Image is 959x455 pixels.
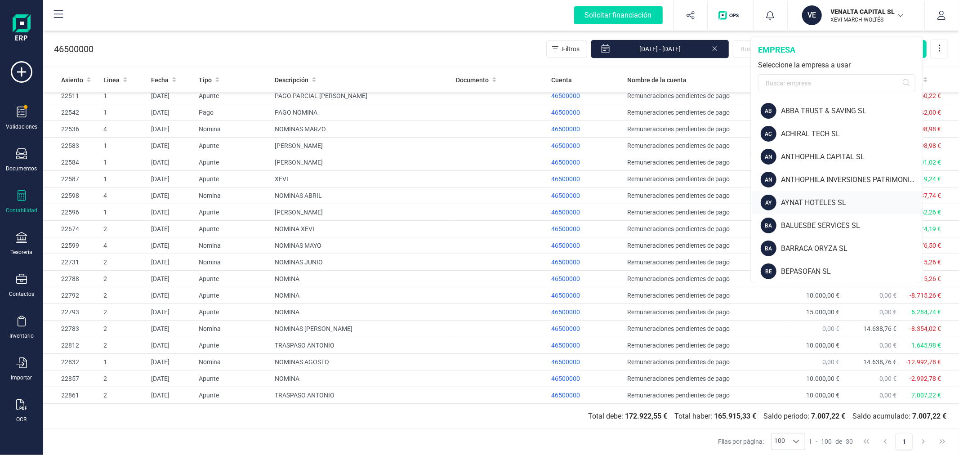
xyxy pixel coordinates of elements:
td: [DATE] [147,337,195,354]
span: -24.798,98 € [906,125,941,133]
span: -28.715,26 € [906,259,941,266]
span: 1.645,98 € [911,342,941,349]
span: -14.076,50 € [906,242,941,249]
td: Nomina [195,237,272,254]
td: NOMINA [271,271,452,287]
div: empresa [758,44,915,56]
td: TRASPASO ANTONIO [271,337,452,354]
td: NOMINA XEVI [271,221,452,237]
td: 2 [100,321,147,337]
button: Page 1 [896,433,913,450]
td: 22731 [43,254,100,271]
td: 1 [100,104,147,121]
td: Remuneraciones pendientes de pago [624,221,785,237]
span: Total haber: [671,411,760,422]
td: 2 [100,287,147,304]
span: -8.342,00 € [910,109,941,116]
span: -4.798,98 € [910,142,941,149]
td: [DATE] [147,204,195,221]
td: Remuneraciones pendientes de pago [624,171,785,187]
span: 10.000,00 € [806,342,839,349]
td: 22536 [43,121,100,138]
td: 22788 [43,271,100,287]
span: 100 [772,433,788,450]
td: 22584 [43,154,100,171]
span: 14.638,76 € [863,358,897,366]
div: Validaciones [6,123,37,130]
b: 7.007,22 € [912,412,946,420]
div: BEPASOFAN SL [781,266,923,277]
span: Nombre de la cuenta [627,76,687,85]
div: Solicitar financiación [574,6,663,24]
div: Contabilidad [6,207,37,214]
input: Buscar [733,40,862,58]
td: 2 [100,221,147,237]
span: 0,00 € [879,308,897,316]
td: 22583 [43,138,100,154]
div: VE [802,5,822,25]
td: Remuneraciones pendientes de pago [624,104,785,121]
span: 46500000 [551,125,580,133]
div: Inventario [9,332,34,339]
td: NOMINAS MARZO [271,121,452,138]
td: Remuneraciones pendientes de pago [624,138,785,154]
span: 30 [846,437,853,446]
span: 46500000 [551,259,580,266]
span: 7.019,24 € [911,175,941,183]
b: 172.922,55 € [625,412,667,420]
td: [DATE] [147,121,195,138]
td: 4 [100,121,147,138]
td: 22598 [43,187,100,204]
div: OCR [17,416,27,423]
td: NOMINA [271,287,452,304]
div: Importar [11,374,32,381]
div: AY [761,195,776,210]
span: de [836,437,843,446]
button: Previous Page [877,433,894,450]
span: 46500000 [551,92,580,99]
td: Apunte [195,370,272,387]
td: 1 [100,171,147,187]
td: Remuneraciones pendientes de pago [624,88,785,104]
td: NOMINAS ABRIL [271,187,452,204]
div: ABBA TRUST & SAVING SL [781,106,923,116]
td: [DATE] [147,154,195,171]
td: 1 [100,354,147,370]
td: [DATE] [147,387,195,404]
td: [DATE] [147,370,195,387]
span: Linea [103,76,120,85]
td: 2 [100,370,147,387]
input: Buscar empresa [758,74,915,92]
td: 22861 [43,387,100,404]
td: Remuneraciones pendientes de pago [624,204,785,221]
td: Apunte [195,204,272,221]
span: 46500000 [551,342,580,349]
span: Filtros [562,45,580,54]
span: 46500000 [551,242,580,249]
div: BA [761,241,776,256]
td: Remuneraciones pendientes de pago [624,354,785,370]
div: AC [761,126,776,142]
span: 46500000 [551,358,580,366]
td: Apunte [195,154,272,171]
span: 0,00 € [822,325,839,332]
td: XEVI [271,171,452,187]
span: -9.437,74 € [910,192,941,199]
td: 22812 [43,337,100,354]
span: 0,00 € [879,292,897,299]
td: [PERSON_NAME] [271,204,452,221]
span: -12.992,78 € [906,358,941,366]
td: 22596 [43,204,100,221]
div: BE [761,263,776,279]
span: 6.284,74 € [911,308,941,316]
td: [DATE] [147,221,195,237]
div: AN [761,149,776,165]
td: 22599 [43,237,100,254]
span: Saldo acumulado: [849,411,950,422]
td: [PERSON_NAME] [271,138,452,154]
td: [DATE] [147,104,195,121]
td: NOMINAS JUNIO [271,254,452,271]
div: Filas por página: [718,433,805,450]
td: Remuneraciones pendientes de pago [624,237,785,254]
td: Nomina [195,187,272,204]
